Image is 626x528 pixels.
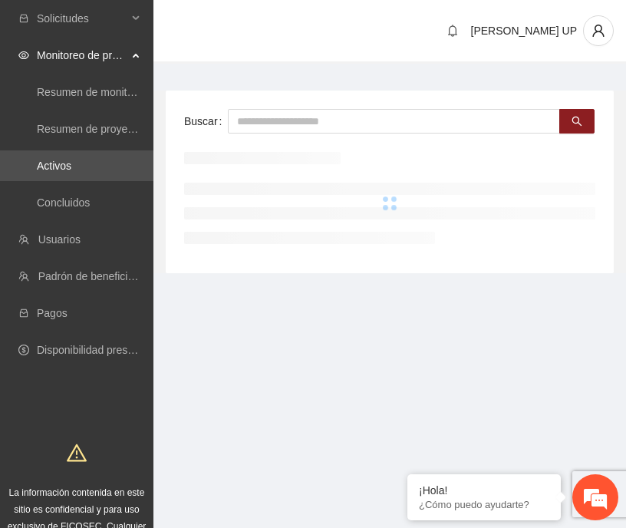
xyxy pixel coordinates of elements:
[18,50,29,61] span: eye
[440,18,465,43] button: bell
[584,24,613,38] span: user
[572,116,582,128] span: search
[37,3,127,34] span: Solicitudes
[419,499,549,510] p: ¿Cómo puedo ayudarte?
[37,307,68,319] a: Pagos
[419,484,549,497] div: ¡Hola!
[559,109,595,134] button: search
[37,160,71,172] a: Activos
[37,40,127,71] span: Monitoreo de proyectos
[67,443,87,463] span: warning
[37,123,201,135] a: Resumen de proyectos aprobados
[471,25,577,37] span: [PERSON_NAME] UP
[89,175,212,330] span: Estamos en línea.
[38,270,151,282] a: Padrón de beneficiarios
[80,78,258,98] div: Chatee con nosotros ahora
[184,109,228,134] label: Buscar
[37,344,168,356] a: Disponibilidad presupuestal
[38,233,81,246] a: Usuarios
[583,15,614,46] button: user
[8,359,292,413] textarea: Escriba su mensaje y pulse “Intro”
[252,8,288,45] div: Minimizar ventana de chat en vivo
[441,25,464,37] span: bell
[37,86,149,98] a: Resumen de monitoreo
[37,196,90,209] a: Concluidos
[18,13,29,24] span: inbox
